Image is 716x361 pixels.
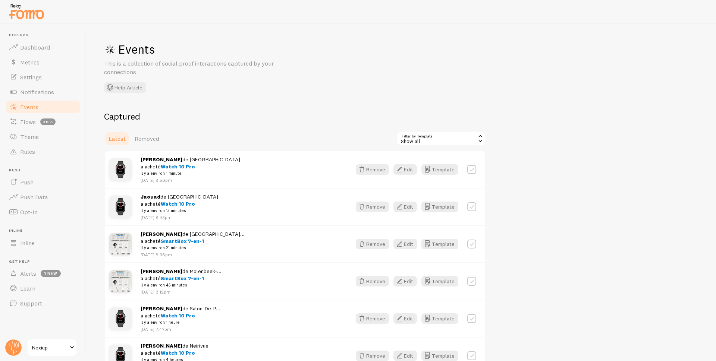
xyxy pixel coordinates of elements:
a: Inline [4,235,81,250]
span: Settings [20,73,42,81]
a: Template [421,164,458,175]
span: de [GEOGRAPHIC_DATA]... a acheté [141,231,245,251]
strong: Jaouad [141,193,160,200]
small: il y a environ 1 minute [141,170,240,177]
a: Edit [393,276,421,286]
div: Show all [396,131,486,146]
small: il y a environ 45 minutes [141,282,222,288]
a: Metrics [4,55,81,70]
span: Push [20,178,34,186]
strong: [PERSON_NAME] [141,342,182,349]
a: Edit [393,239,421,249]
a: Dashboard [4,40,81,55]
span: Metrics [20,58,40,66]
button: Template [421,276,458,286]
span: de Molenbeek-... a acheté [141,268,222,289]
p: [DATE] 8:36pm [141,251,245,258]
button: Template [421,202,458,212]
span: Push Data [20,193,48,201]
button: Edit [393,276,417,286]
a: Settings [4,70,81,85]
a: Events [4,99,81,114]
button: Edit [393,239,417,249]
a: Nexiup [27,339,77,357]
button: Remove [356,351,389,361]
span: Inline [9,228,81,233]
button: Remove [356,239,389,249]
span: Notifications [20,88,54,96]
a: Flows beta [4,114,81,129]
span: Inline [20,239,35,247]
span: Flows [20,118,36,126]
span: Dashboard [20,44,50,51]
span: Push [9,168,81,173]
span: SmartBox 7-en-1 [161,275,204,282]
span: Theme [20,133,39,140]
a: Push Data [4,190,81,205]
p: [DATE] 8:43pm [141,214,218,221]
a: Edit [393,164,421,175]
a: Theme [4,129,81,144]
img: fomo-relay-logo-orange.svg [8,2,45,21]
a: Edit [393,313,421,324]
p: [DATE] 7:47pm [141,326,220,332]
span: SmartBox 7-en-1 [161,238,204,244]
a: Opt-In [4,205,81,219]
button: Template [421,351,458,361]
button: Remove [356,202,389,212]
img: BoxIphone_Prod_09_small.jpg [109,270,132,292]
span: Watch 10 Pro [161,163,195,170]
button: Remove [356,313,389,324]
span: Watch 10 Pro [161,349,195,356]
span: Nexiup [32,343,67,352]
a: Notifications [4,85,81,99]
button: Edit [393,351,417,361]
a: Push [4,175,81,190]
span: Watch 10 Pro [161,200,195,207]
img: Montre_13_small.jpg [109,158,132,181]
img: Montre_13_small.jpg [109,307,132,330]
a: Support [4,296,81,311]
a: Edit [393,202,421,212]
span: 1 new [41,270,61,277]
span: beta [40,118,56,125]
strong: [PERSON_NAME] [141,156,182,163]
span: de [GEOGRAPHIC_DATA] a acheté [141,156,240,177]
img: BoxIphone_Prod_09_small.jpg [109,233,132,255]
small: il y a environ 21 minutes [141,244,245,251]
p: This is a collection of social proof interactions captured by your connections [104,59,283,76]
span: Rules [20,148,35,155]
button: Edit [393,313,417,324]
button: Template [421,239,458,249]
p: [DATE] 8:56pm [141,177,240,183]
span: Latest [109,135,126,142]
button: Edit [393,202,417,212]
a: Alerts 1 new [4,266,81,281]
span: Alerts [20,270,36,277]
span: Learn [20,285,35,292]
button: Remove [356,164,389,175]
span: de [GEOGRAPHIC_DATA] a acheté [141,193,218,214]
span: Opt-In [20,208,38,216]
h1: Events [104,42,328,57]
span: Pop-ups [9,33,81,38]
button: Edit [393,164,417,175]
button: Remove [356,276,389,286]
a: Removed [130,131,164,146]
a: Learn [4,281,81,296]
a: Latest [104,131,130,146]
span: de Salon-De-P... a acheté [141,305,220,326]
span: Events [20,103,38,111]
span: Support [20,300,42,307]
img: Montre_13_small.jpg [109,196,132,218]
strong: [PERSON_NAME] [141,268,182,275]
button: Template [421,313,458,324]
button: Help Article [104,82,146,93]
a: Rules [4,144,81,159]
strong: [PERSON_NAME] [141,231,182,237]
